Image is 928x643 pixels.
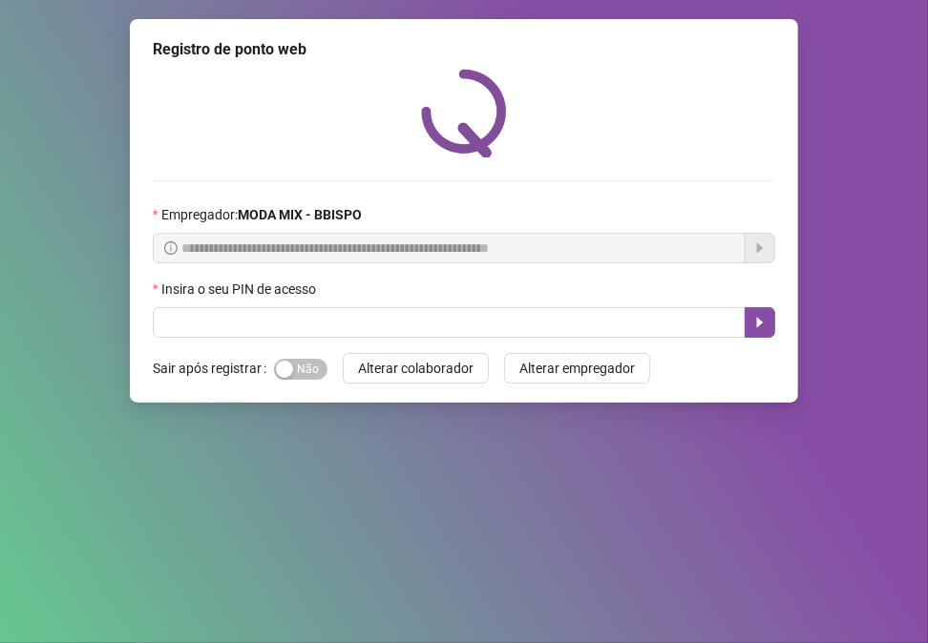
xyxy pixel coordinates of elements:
[421,69,507,157] img: QRPoint
[153,279,328,300] label: Insira o seu PIN de acesso
[343,353,489,384] button: Alterar colaborador
[752,315,768,330] span: caret-right
[519,358,635,379] span: Alterar empregador
[153,38,775,61] div: Registro de ponto web
[504,353,650,384] button: Alterar empregador
[238,207,362,222] strong: MODA MIX - BBISPO
[358,358,474,379] span: Alterar colaborador
[153,353,274,384] label: Sair após registrar
[161,204,362,225] span: Empregador :
[164,241,178,255] span: info-circle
